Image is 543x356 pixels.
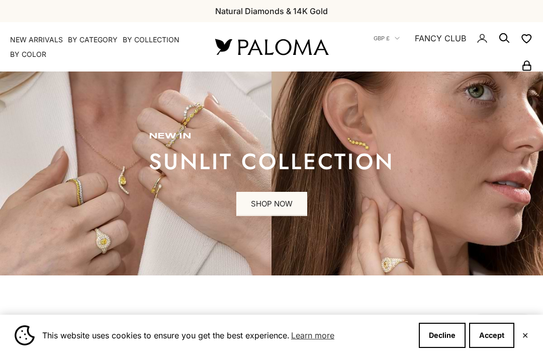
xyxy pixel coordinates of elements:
a: Learn more [290,328,336,343]
span: GBP £ [374,34,390,43]
a: SHOP NOW [236,192,307,216]
a: FANCY CLUB [415,32,466,45]
summary: By Category [68,35,118,45]
a: NEW ARRIVALS [10,35,63,45]
p: new in [149,131,394,141]
button: Close [522,332,528,338]
span: This website uses cookies to ensure you get the best experience. [42,328,411,343]
nav: Secondary navigation [352,22,533,72]
p: Natural Diamonds & 14K Gold [215,5,328,18]
button: Decline [419,323,466,348]
summary: By Color [10,49,46,59]
img: Cookie banner [15,325,35,345]
summary: By Collection [123,35,179,45]
nav: Primary navigation [10,35,191,59]
button: Accept [469,323,514,348]
button: GBP £ [374,34,400,43]
p: sunlit collection [149,152,394,172]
